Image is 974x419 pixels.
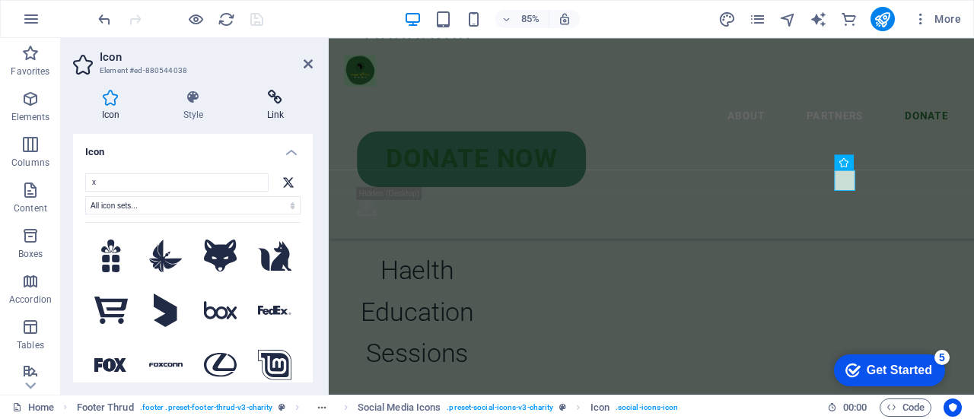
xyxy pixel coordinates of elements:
button: publish [871,7,895,31]
h4: Icon [73,90,154,122]
div: Get Started 5 items remaining, 0% complete [12,8,123,40]
button: Click here to leave preview mode and continue editing [186,10,205,28]
span: : [854,402,856,413]
span: Click to select. Double-click to edit [590,398,610,417]
p: Columns [11,157,49,169]
p: Favorites [11,65,49,78]
span: . footer .preset-footer-thrud-v3-charity [140,398,273,417]
button: pages [749,10,767,28]
button: Animal Fox Alt (IcoFont) [195,230,247,282]
button: Animal Fox (IcoFont) [249,230,301,282]
span: Code [886,398,925,417]
button: Brand Box (IcoFont) [195,284,247,336]
h4: Link [238,90,313,122]
button: undo [95,10,113,28]
h6: 85% [518,10,543,28]
button: Code [880,398,931,417]
div: Get Started [45,17,110,30]
i: Navigator [779,11,797,28]
button: More [907,7,967,31]
nav: breadcrumb [77,398,679,417]
button: Phoenix (IcoFont) [140,230,192,282]
i: Undo: Change link (Ctrl+Z) [96,11,113,28]
button: navigator [779,10,797,28]
i: Publish [874,11,891,28]
button: Brand Foxconn (IcoFont) [140,339,192,391]
button: Brand Aliexpress (IcoFont) [85,284,137,336]
span: More [913,11,961,27]
span: Click to select. Double-click to edit [358,398,441,417]
span: 00 00 [843,398,867,417]
button: Brand Fox (IcoFont) [85,339,137,391]
button: text_generator [810,10,828,28]
button: reload [217,10,235,28]
h6: Session time [827,398,867,417]
button: Brand Linux Mint (IcoFont) [249,339,301,391]
button: Brand Axiata (IcoFont) [140,284,192,336]
h2: Icon [100,50,313,64]
div: 5 [113,3,128,18]
button: design [718,10,737,28]
i: This element is a customizable preset [279,403,285,411]
div: X Twitter (FontAwesome Brands) [276,173,301,192]
p: Tables [17,339,44,351]
i: Design (Ctrl+Alt+Y) [718,11,736,28]
span: Click to select. Double-click to edit [77,398,134,417]
input: Search icons (square, star half, etc.) [85,173,269,192]
p: Accordion [9,294,52,306]
a: Click to cancel selection. Double-click to open Pages [12,398,54,417]
i: Commerce [840,11,858,28]
p: Elements [11,111,50,123]
button: Gift Box (IcoFont) [85,230,137,282]
i: This element is a customizable preset [559,403,566,411]
i: Reload page [218,11,235,28]
i: Pages (Ctrl+Alt+S) [749,11,766,28]
i: AI Writer [810,11,827,28]
h4: Style [154,90,238,122]
button: Brand Fedex (IcoFont) [249,284,301,336]
button: Brand Lexus (IcoFont) [195,339,247,391]
button: commerce [840,10,858,28]
button: Usercentrics [944,398,962,417]
p: Content [14,202,47,214]
i: On resize automatically adjust zoom level to fit chosen device. [558,12,571,26]
span: . social-icons-icon [616,398,679,417]
p: Boxes [18,248,43,260]
span: . preset-social-icons-v3-charity [447,398,553,417]
h4: Icon [73,134,313,161]
h3: Element #ed-880544038 [100,64,282,78]
button: 85% [495,10,549,28]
